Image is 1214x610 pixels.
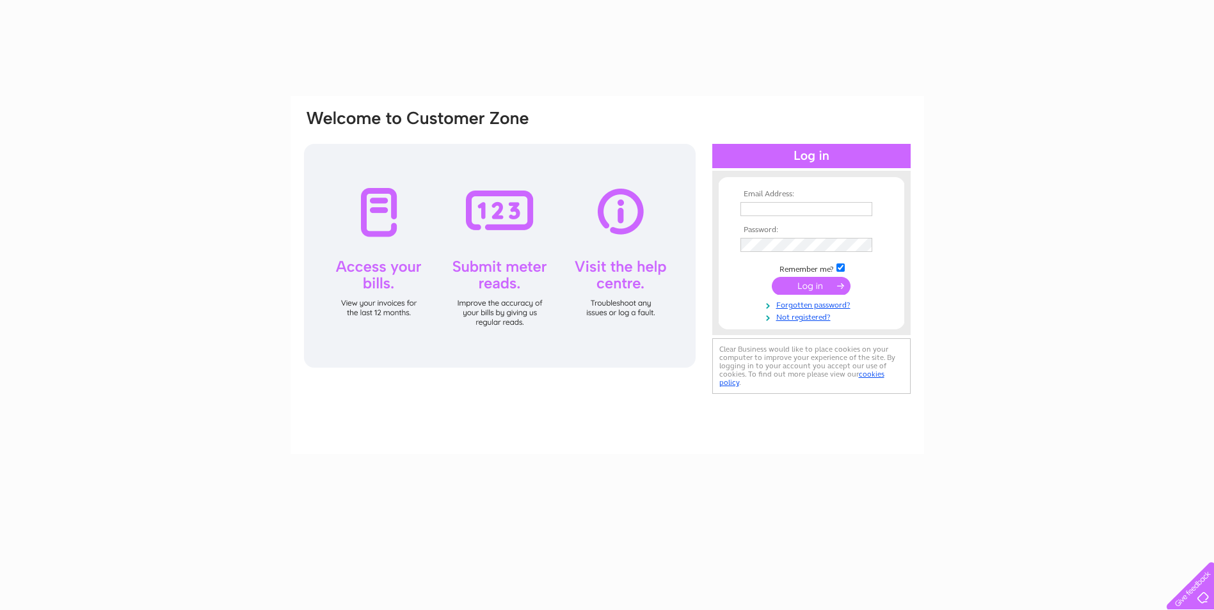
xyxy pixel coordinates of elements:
[737,226,886,235] th: Password:
[737,262,886,274] td: Remember me?
[772,277,851,295] input: Submit
[740,310,886,322] a: Not registered?
[737,190,886,199] th: Email Address:
[719,370,884,387] a: cookies policy
[740,298,886,310] a: Forgotten password?
[712,338,911,394] div: Clear Business would like to place cookies on your computer to improve your experience of the sit...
